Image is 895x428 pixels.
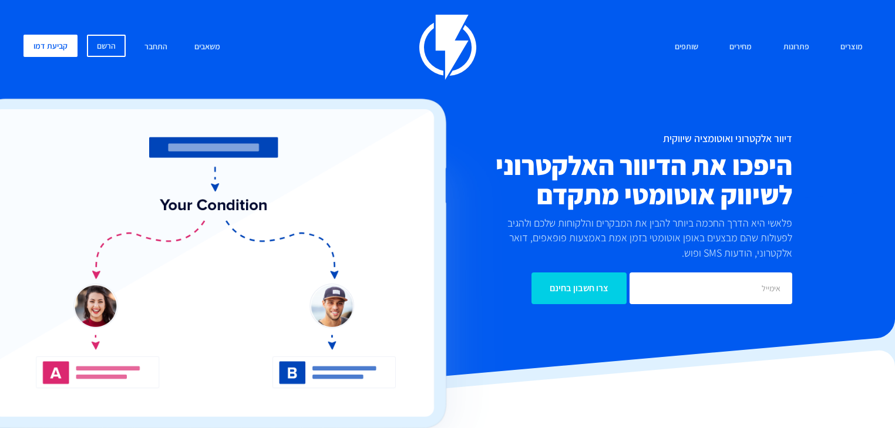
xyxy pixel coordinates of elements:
a: פתרונות [775,35,818,60]
a: שותפים [666,35,707,60]
a: משאבים [186,35,229,60]
a: התחבר [136,35,176,60]
h2: היפכו את הדיוור האלקטרוני לשיווק אוטומטי מתקדם [386,150,792,210]
a: מוצרים [832,35,872,60]
input: אימייל [630,272,792,304]
a: מחירים [721,35,761,60]
p: פלאשי היא הדרך החכמה ביותר להבין את המבקרים והלקוחות שלכם ולהגיב לפעולות שהם מבצעים באופן אוטומטי... [492,215,792,261]
a: קביעת דמו [23,35,78,57]
a: הרשם [87,35,126,57]
h1: דיוור אלקטרוני ואוטומציה שיווקית [386,133,792,144]
input: צרו חשבון בחינם [531,272,627,304]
